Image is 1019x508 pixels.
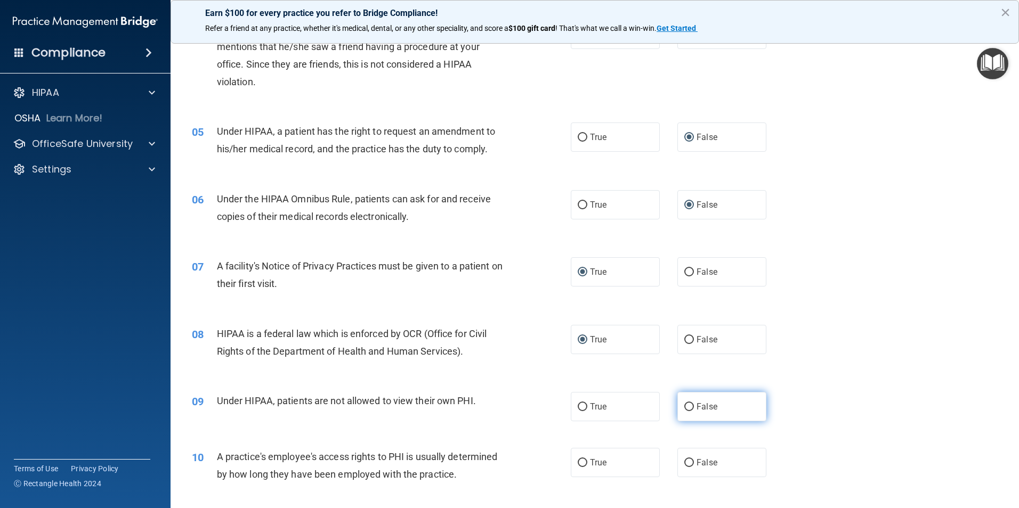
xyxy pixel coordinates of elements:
button: Open Resource Center [977,48,1008,79]
span: Under the HIPAA Omnibus Rule, patients can ask for and receive copies of their medical records el... [217,193,491,222]
input: False [684,201,694,209]
span: 05 [192,126,204,138]
span: False [697,457,717,468]
span: False [697,132,717,142]
span: 07 [192,260,204,273]
span: False [697,334,717,345]
strong: $100 gift card [508,24,555,32]
h4: Compliance [31,45,106,60]
span: True [590,267,606,277]
p: OfficeSafe University [32,137,133,150]
a: Settings [13,163,155,176]
a: Terms of Use [14,463,58,474]
input: True [578,201,587,209]
p: Settings [32,163,71,176]
input: False [684,403,694,411]
input: False [684,268,694,276]
img: PMB logo [13,11,158,32]
span: A facility's Notice of Privacy Practices must be given to a patient on their first visit. [217,260,503,289]
span: True [590,334,606,345]
span: HIPAA is a federal law which is enforced by OCR (Office for Civil Rights of the Department of Hea... [217,328,487,357]
span: False [697,200,717,210]
span: Under HIPAA, patients are not allowed to view their own PHI. [217,395,476,406]
input: False [684,134,694,142]
span: Ⓒ Rectangle Health 2024 [14,478,101,489]
button: Close [1000,4,1010,21]
input: False [684,459,694,467]
input: True [578,459,587,467]
input: True [578,134,587,142]
p: Earn $100 for every practice you refer to Bridge Compliance! [205,8,984,18]
span: 09 [192,395,204,408]
a: HIPAA [13,86,155,99]
span: Under HIPAA, a patient has the right to request an amendment to his/her medical record, and the p... [217,126,495,154]
input: True [578,336,587,344]
p: HIPAA [32,86,59,99]
input: True [578,268,587,276]
a: Privacy Policy [71,463,119,474]
span: True [590,457,606,468]
span: 08 [192,328,204,341]
span: ! That's what we call a win-win. [555,24,657,32]
span: False [697,267,717,277]
span: 10 [192,451,204,464]
span: True [590,402,606,412]
span: A practice's employee's access rights to PHI is usually determined by how long they have been emp... [217,451,498,480]
a: Get Started [657,24,698,32]
span: False [697,402,717,412]
span: 06 [192,193,204,206]
span: Refer a friend at any practice, whether it's medical, dental, or any other speciality, and score a [205,24,508,32]
span: True [590,132,606,142]
p: OSHA [14,112,41,125]
a: OfficeSafe University [13,137,155,150]
span: True [590,200,606,210]
input: False [684,336,694,344]
p: Learn More! [46,112,103,125]
input: True [578,403,587,411]
strong: Get Started [657,24,696,32]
